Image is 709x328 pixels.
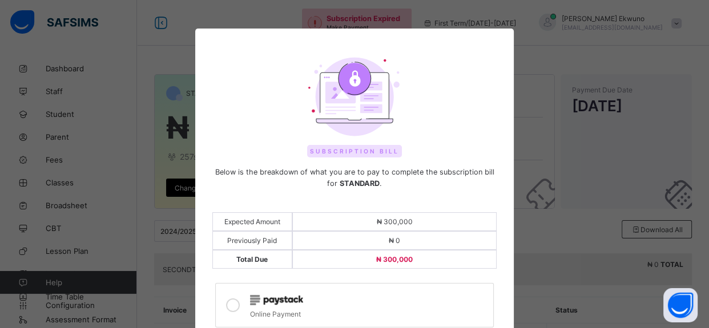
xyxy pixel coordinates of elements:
[212,231,292,250] div: Previously Paid
[236,255,268,264] span: Total Due
[376,255,413,264] span: ₦ 300,000
[250,307,488,318] div: Online Payment
[340,179,380,188] b: STANDARD
[308,57,401,136] img: upgrade-plan.3b4dcafaee59b7a9d32205306f0ac200.svg
[389,236,400,245] span: ₦ 0
[212,212,292,231] div: Expected Amount
[376,217,412,226] span: ₦ 300,000
[250,295,303,305] img: paystack.0b99254114f7d5403c0525f3550acd03.svg
[663,288,698,322] button: Open asap
[307,145,402,157] span: Subscription Bill
[212,167,497,189] span: Below is the breakdown of what you are to pay to complete the subscription bill for .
